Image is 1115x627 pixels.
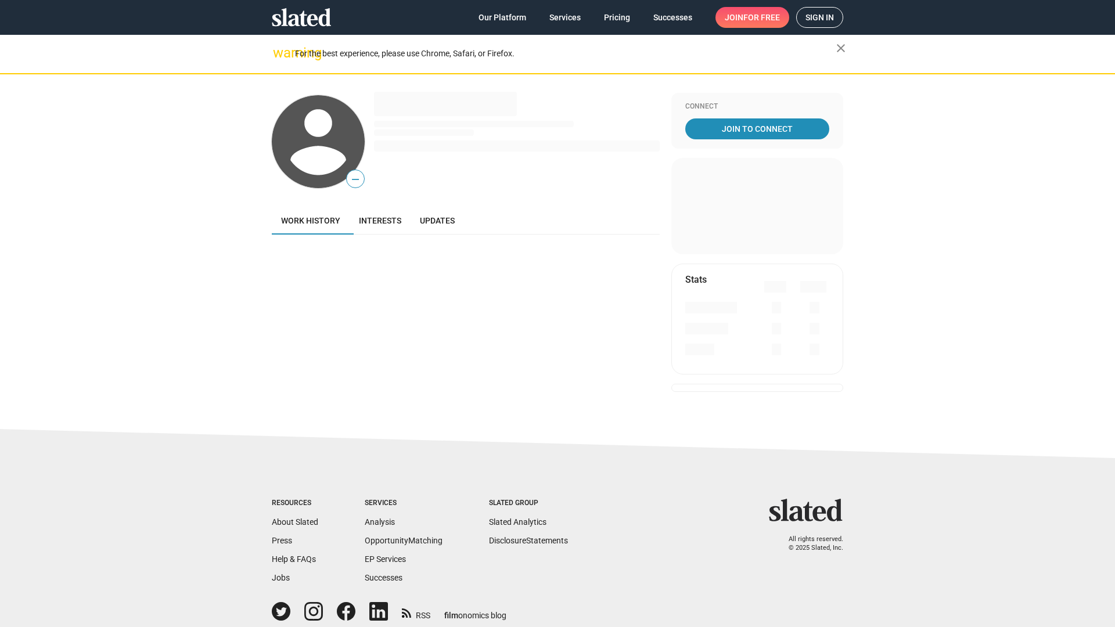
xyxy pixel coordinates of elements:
div: Connect [685,102,829,111]
mat-icon: close [834,41,848,55]
span: Our Platform [479,7,526,28]
a: OpportunityMatching [365,536,443,545]
div: For the best experience, please use Chrome, Safari, or Firefox. [295,46,836,62]
span: Updates [420,216,455,225]
span: Sign in [805,8,834,27]
a: Analysis [365,517,395,527]
a: Our Platform [469,7,535,28]
a: Press [272,536,292,545]
a: Slated Analytics [489,517,546,527]
p: All rights reserved. © 2025 Slated, Inc. [776,535,843,552]
span: Work history [281,216,340,225]
span: film [444,611,458,620]
a: Help & FAQs [272,554,316,564]
a: Updates [411,207,464,235]
span: — [347,172,364,187]
a: Jobs [272,573,290,582]
span: Pricing [604,7,630,28]
a: Successes [365,573,402,582]
a: Joinfor free [715,7,789,28]
a: Services [540,7,590,28]
a: filmonomics blog [444,601,506,621]
a: Pricing [595,7,639,28]
a: DisclosureStatements [489,536,568,545]
a: Successes [644,7,702,28]
a: Interests [350,207,411,235]
a: EP Services [365,554,406,564]
a: About Slated [272,517,318,527]
mat-icon: warning [273,46,287,60]
span: for free [743,7,780,28]
a: RSS [402,603,430,621]
span: Interests [359,216,401,225]
span: Successes [653,7,692,28]
a: Work history [272,207,350,235]
a: Join To Connect [685,118,829,139]
span: Join To Connect [688,118,827,139]
div: Services [365,499,443,508]
a: Sign in [796,7,843,28]
div: Resources [272,499,318,508]
span: Services [549,7,581,28]
span: Join [725,7,780,28]
mat-card-title: Stats [685,273,707,286]
div: Slated Group [489,499,568,508]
